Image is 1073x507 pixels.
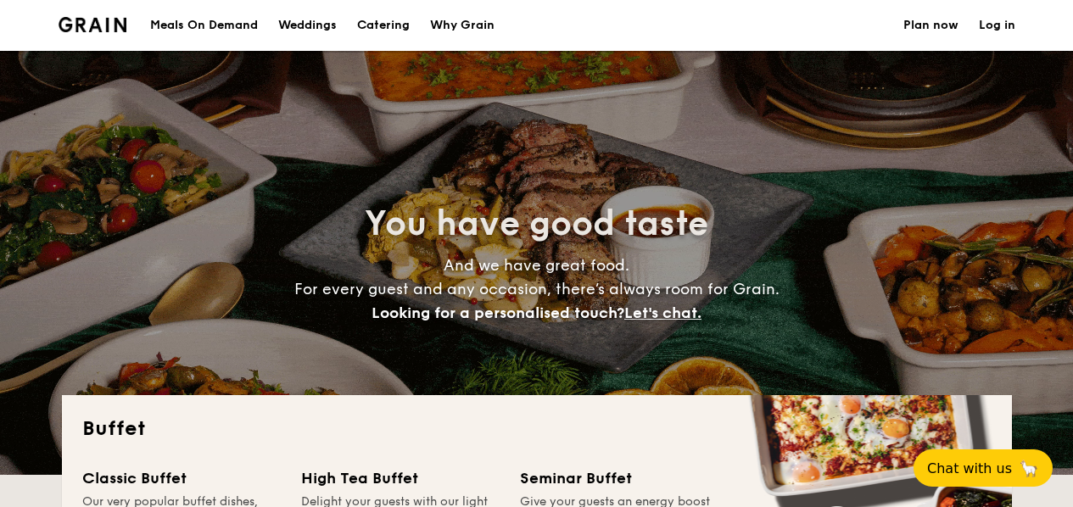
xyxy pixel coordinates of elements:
a: Logotype [59,17,127,32]
span: Let's chat. [624,304,701,322]
div: Seminar Buffet [520,466,718,490]
span: 🦙 [1019,459,1039,478]
img: Grain [59,17,127,32]
h2: Buffet [82,415,992,443]
button: Chat with us🦙 [914,449,1053,487]
span: Chat with us [927,460,1012,476]
div: Classic Buffet [82,466,281,490]
div: High Tea Buffet [301,466,500,490]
